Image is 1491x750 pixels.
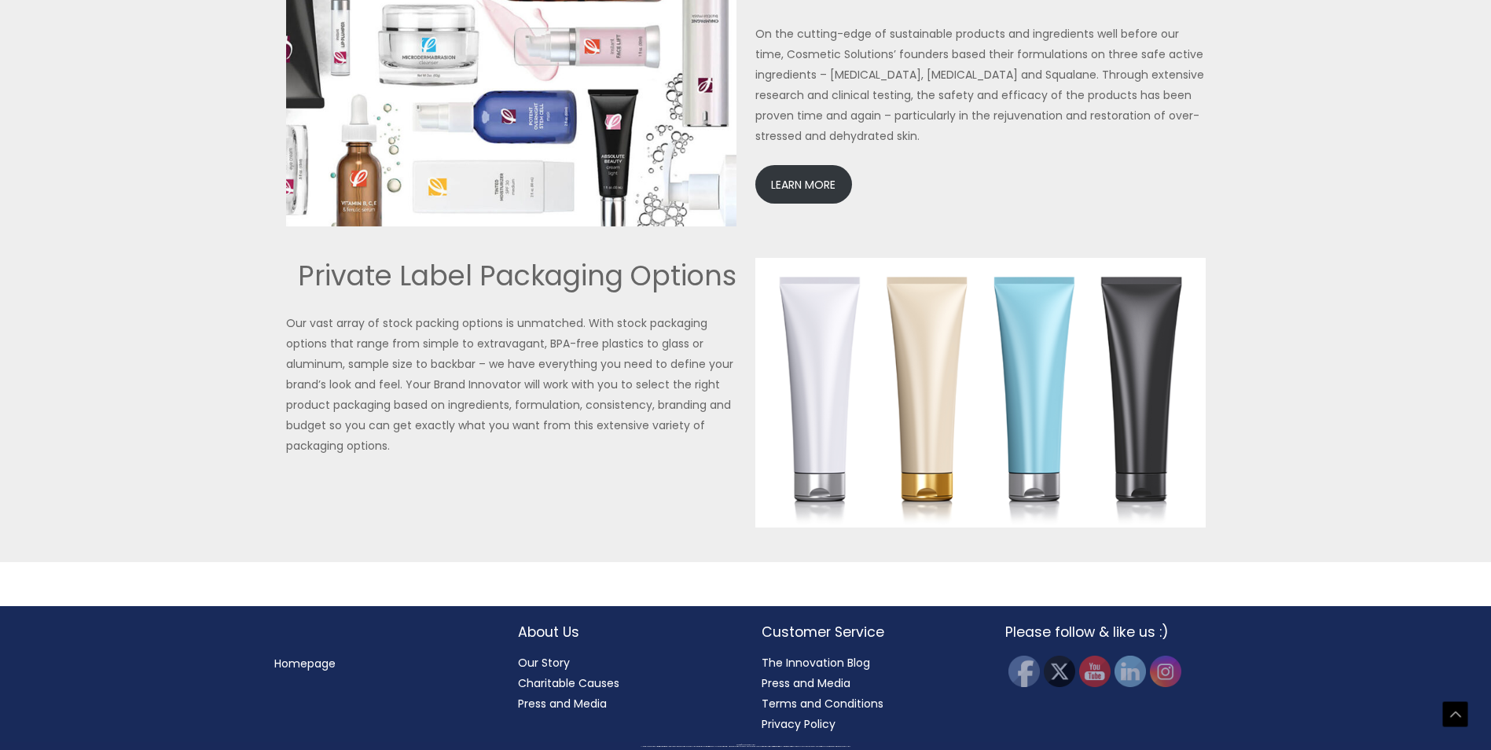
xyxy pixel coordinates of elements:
[518,696,607,711] a: Press and Media
[762,622,974,642] h2: Customer Service
[518,622,730,642] h2: About Us
[518,675,619,691] a: Charitable Causes
[745,744,755,745] span: Cosmetic Solutions
[518,655,570,671] a: Our Story
[286,258,736,294] h2: Private Label Packaging Options
[1005,622,1217,642] h2: Please follow & like us :)
[28,746,1463,748] div: All material on this Website, including design, text, images, logos and sounds, are owned by Cosm...
[1044,656,1075,687] img: Twitter
[762,696,883,711] a: Terms and Conditions
[762,655,870,671] a: The Innovation Blog
[274,653,487,674] nav: Menu
[755,24,1206,146] p: On the cutting-edge of sustainable products and ingredients well before our time, Cosmetic Soluti...
[1008,656,1040,687] img: Facebook
[755,165,852,204] a: LEARN MORE
[274,656,336,671] a: Homepage
[755,258,1206,528] img: Private Label Packaging Options Image featuring some skin care packaging tubes of assorted colors
[28,744,1463,746] div: Copyright © 2025
[286,313,736,456] p: Our vast array of stock packing options is unmatched. With stock packaging options that range fro...
[762,675,850,691] a: Press and Media
[518,653,730,714] nav: About Us
[762,716,835,732] a: Privacy Policy
[762,653,974,734] nav: Customer Service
